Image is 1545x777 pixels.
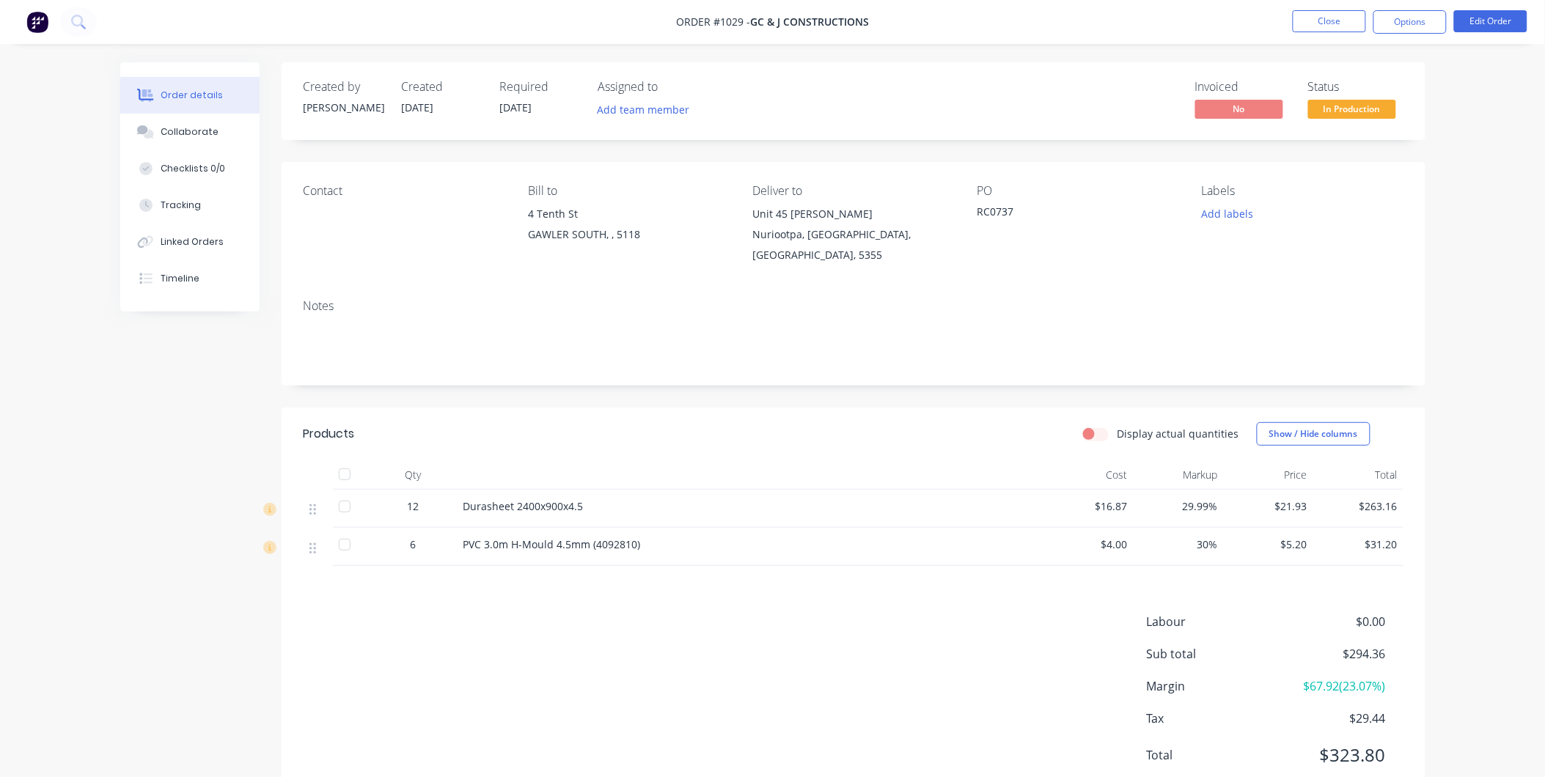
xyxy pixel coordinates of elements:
[1308,100,1396,122] button: In Production
[304,100,384,115] div: [PERSON_NAME]
[977,184,1178,198] div: PO
[161,199,201,212] div: Tracking
[1454,10,1527,32] button: Edit Order
[1118,426,1239,441] label: Display actual quantities
[1277,677,1385,695] span: $67.92 ( 23.07 %)
[408,498,419,514] span: 12
[1319,537,1398,552] span: $31.20
[304,184,504,198] div: Contact
[402,80,482,94] div: Created
[752,184,953,198] div: Deliver to
[120,260,260,297] button: Timeline
[26,11,48,33] img: Factory
[1044,460,1134,490] div: Cost
[1140,498,1218,514] span: 29.99%
[120,224,260,260] button: Linked Orders
[161,272,199,285] div: Timeline
[411,537,416,552] span: 6
[1224,460,1314,490] div: Price
[1147,613,1277,630] span: Labour
[528,204,729,224] div: 4 Tenth St
[1230,537,1308,552] span: $5.20
[1313,460,1403,490] div: Total
[1140,537,1218,552] span: 30%
[120,114,260,150] button: Collaborate
[370,460,458,490] div: Qty
[1373,10,1447,34] button: Options
[1277,742,1385,768] span: $323.80
[1308,80,1403,94] div: Status
[1147,677,1277,695] span: Margin
[590,100,697,119] button: Add team member
[1050,537,1129,552] span: $4.00
[463,537,641,551] span: PVC 3.0m H-Mould 4.5mm (4092810)
[528,224,729,245] div: GAWLER SOUTH, , 5118
[161,162,225,175] div: Checklists 0/0
[752,224,953,265] div: Nuriootpa, [GEOGRAPHIC_DATA], [GEOGRAPHIC_DATA], 5355
[528,184,729,198] div: Bill to
[977,204,1161,224] div: RC0737
[120,77,260,114] button: Order details
[1277,613,1385,630] span: $0.00
[1050,498,1129,514] span: $16.87
[752,204,953,265] div: Unit 45 [PERSON_NAME]Nuriootpa, [GEOGRAPHIC_DATA], [GEOGRAPHIC_DATA], 5355
[1147,710,1277,727] span: Tax
[1277,645,1385,663] span: $294.36
[528,204,729,251] div: 4 Tenth StGAWLER SOUTH, , 5118
[304,425,355,443] div: Products
[1257,422,1370,446] button: Show / Hide columns
[120,150,260,187] button: Checklists 0/0
[1134,460,1224,490] div: Markup
[402,100,434,114] span: [DATE]
[304,80,384,94] div: Created by
[752,204,953,224] div: Unit 45 [PERSON_NAME]
[1308,100,1396,118] span: In Production
[598,80,745,94] div: Assigned to
[1195,100,1283,118] span: No
[304,299,1403,313] div: Notes
[1319,498,1398,514] span: $263.16
[500,100,532,114] span: [DATE]
[1277,710,1385,727] span: $29.44
[750,15,869,29] span: GC & J Constructions
[500,80,581,94] div: Required
[1147,746,1277,764] span: Total
[1195,80,1291,94] div: Invoiced
[463,499,584,513] span: Durasheet 2400x900x4.5
[161,235,224,248] div: Linked Orders
[161,89,223,102] div: Order details
[1194,204,1261,224] button: Add labels
[120,187,260,224] button: Tracking
[1293,10,1366,32] button: Close
[598,100,698,119] button: Add team member
[1147,645,1277,663] span: Sub total
[1230,498,1308,514] span: $21.93
[1202,184,1403,198] div: Labels
[676,15,750,29] span: Order #1029 -
[161,125,219,139] div: Collaborate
